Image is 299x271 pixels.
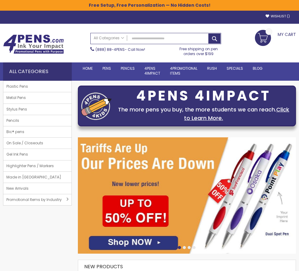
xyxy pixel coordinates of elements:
[78,137,296,253] img: /cheap-promotional-products.html
[3,149,31,160] span: Gel Ink Pens
[3,149,71,160] a: Gel Ink Pens
[3,194,65,205] span: Promotional Items by Industry
[78,62,98,75] a: Home
[98,62,116,75] a: Pens
[121,66,135,71] span: Pencils
[202,62,222,75] a: Rush
[144,66,160,76] span: 4Pens 4impact
[83,66,93,71] span: Home
[3,34,64,54] img: 4Pens Custom Pens and Promotional Products
[3,115,71,126] a: Pencils
[3,160,71,171] a: Highlighter Pens / Markers
[266,14,290,19] a: Wishlist
[3,81,31,92] span: Plastic Pens
[115,90,293,102] div: 4PENS 4IMPACT
[3,138,71,149] a: On Sale / Closeouts
[3,104,30,115] span: Stylus Pens
[3,92,71,103] a: Metal Pens
[103,66,111,71] span: Pens
[3,115,22,126] span: Pencils
[207,66,217,71] span: Rush
[140,62,165,79] a: 4Pens4impact
[3,194,71,205] a: Promotional Items by Industry
[253,66,262,71] span: Blog
[81,92,112,120] img: four_pen_logo.png
[3,160,57,171] span: Highlighter Pens / Markers
[3,92,29,103] span: Metal Pens
[84,263,123,270] span: New Products
[116,62,140,75] a: Pencils
[3,172,71,183] a: Made in [GEOGRAPHIC_DATA]
[3,172,64,183] span: Made in [GEOGRAPHIC_DATA]
[176,44,221,56] div: Free shipping on pen orders over $199
[3,62,72,81] div: All Categories
[3,126,71,137] a: Bic® pens
[165,62,202,79] a: 4PROMOTIONALITEMS
[170,66,197,76] span: 4PROMOTIONAL ITEMS
[96,47,125,52] a: (888) 88-4PENS
[96,47,145,52] span: - Call Now!
[94,36,124,40] span: All Categories
[227,66,243,71] span: Specials
[248,62,267,75] a: Blog
[91,33,127,43] a: All Categories
[3,183,32,194] span: New Arrivals
[3,104,71,115] a: Stylus Pens
[3,126,27,137] span: Bic® pens
[3,183,71,194] a: New Arrivals
[222,62,248,75] a: Specials
[3,138,46,149] span: On Sale / Closeouts
[115,105,293,122] div: The more pens you buy, the more students we can reach.
[3,81,71,92] a: Plastic Pens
